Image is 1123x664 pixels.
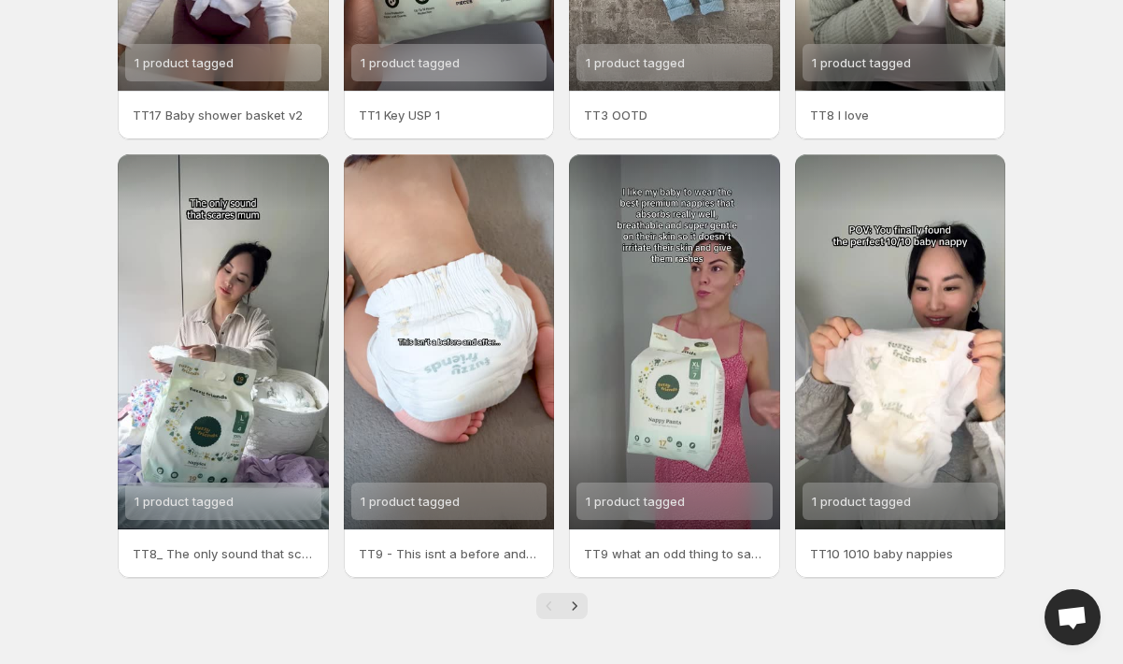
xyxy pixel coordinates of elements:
p: TT9 - This isnt a before and after v2 [359,544,540,563]
p: TT17 Baby shower basket v2 [133,106,314,124]
p: TT8_ The only sound that scares mum [PERSON_NAME] [133,544,314,563]
span: 1 product tagged [361,55,460,70]
span: 1 product tagged [361,494,460,509]
span: 1 product tagged [135,494,234,509]
button: Next [561,593,588,619]
span: 1 product tagged [586,55,685,70]
span: 1 product tagged [812,55,911,70]
p: TT3 OOTD [584,106,765,124]
nav: Pagination [536,593,588,619]
p: TT9 what an odd thing to say 1 [584,544,765,563]
span: 1 product tagged [586,494,685,509]
a: Open chat [1045,589,1101,645]
span: 1 product tagged [135,55,234,70]
span: 1 product tagged [812,494,911,509]
p: TT1 Key USP 1 [359,106,540,124]
p: TT8 I love [810,106,991,124]
p: TT10 1010 baby nappies [810,544,991,563]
